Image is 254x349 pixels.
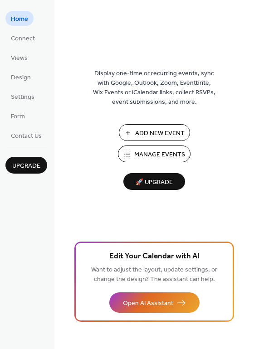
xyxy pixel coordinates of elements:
[109,292,200,313] button: Open AI Assistant
[11,34,35,44] span: Connect
[91,264,217,286] span: Want to adjust the layout, update settings, or change the design? The assistant can help.
[123,173,185,190] button: 🚀 Upgrade
[11,112,25,121] span: Form
[5,69,36,84] a: Design
[11,131,42,141] span: Contact Us
[134,150,185,160] span: Manage Events
[11,53,28,63] span: Views
[11,92,34,102] span: Settings
[135,129,185,138] span: Add New Event
[118,145,190,162] button: Manage Events
[11,15,28,24] span: Home
[11,73,31,82] span: Design
[12,161,40,171] span: Upgrade
[5,11,34,26] a: Home
[93,69,215,107] span: Display one-time or recurring events, sync with Google, Outlook, Zoom, Eventbrite, Wix Events or ...
[5,50,33,65] a: Views
[5,30,40,45] a: Connect
[5,108,30,123] a: Form
[109,250,200,263] span: Edit Your Calendar with AI
[5,89,40,104] a: Settings
[5,128,47,143] a: Contact Us
[5,157,47,174] button: Upgrade
[123,299,173,308] span: Open AI Assistant
[129,176,180,189] span: 🚀 Upgrade
[119,124,190,141] button: Add New Event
